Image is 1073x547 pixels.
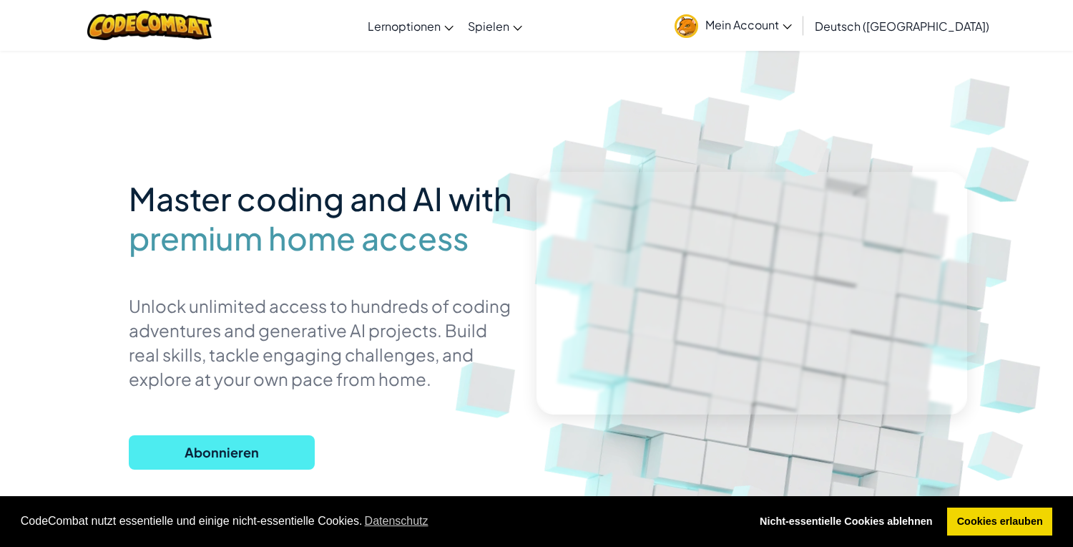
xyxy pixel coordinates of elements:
[750,508,942,536] a: deny cookies
[129,218,469,258] span: premium home access
[939,107,1063,229] img: Overlap cubes
[461,6,529,45] a: Spielen
[87,11,212,40] img: CodeCombat logo
[129,294,515,391] p: Unlock unlimited access to hundreds of coding adventures and generative AI projects. Build real s...
[129,178,512,218] span: Master coding and AI with
[808,6,996,45] a: Deutsch ([GEOGRAPHIC_DATA])
[705,17,792,32] span: Mein Account
[946,408,1051,503] img: Overlap cubes
[468,19,509,34] span: Spielen
[947,508,1052,536] a: allow cookies
[362,510,430,532] a: learn more about cookies
[21,510,739,532] span: CodeCombat nutzt essentielle und einige nicht-essentielle Cookies.
[755,106,855,197] img: Overlap cubes
[368,19,441,34] span: Lernoptionen
[667,3,799,48] a: Mein Account
[129,435,315,470] button: Abonnieren
[815,19,989,34] span: Deutsch ([GEOGRAPHIC_DATA])
[675,14,698,38] img: avatar
[361,6,461,45] a: Lernoptionen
